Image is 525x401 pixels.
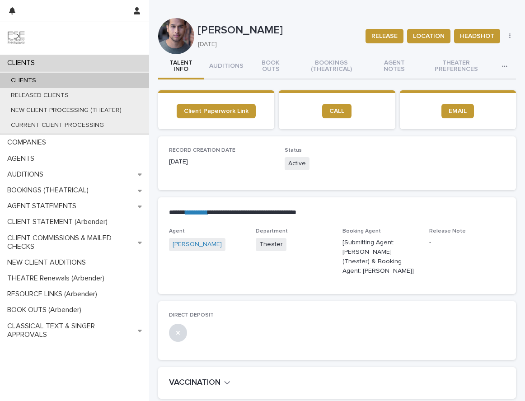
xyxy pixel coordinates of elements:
p: AGENT STATEMENTS [4,202,84,210]
span: Active [285,157,309,170]
p: CLIENTS [4,77,43,84]
p: [DATE] [169,157,274,167]
button: RELEASE [366,29,403,43]
p: NEW CLIENT AUDITIONS [4,258,93,267]
p: CLASSICAL TEXT & SINGER APPROVALS [4,322,138,339]
a: EMAIL [441,104,474,118]
p: - [429,238,505,247]
p: THEATRE Renewals (Arbender) [4,274,112,283]
span: DIRECT DEPOSIT [169,312,214,318]
p: BOOK OUTS (Arbender) [4,306,89,314]
p: CLIENTS [4,59,42,67]
span: HEADSHOT [460,32,494,41]
p: CLIENT STATEMENT (Arbender) [4,218,115,226]
p: CURRENT CLIENT PROCESSING [4,121,111,129]
span: Agent [169,228,185,234]
button: BOOKINGS (THEATRICAL) [293,54,370,79]
img: 9JgRvJ3ETPGCJDhvPVA5 [7,29,25,47]
span: Department [256,228,288,234]
span: CALL [329,108,344,114]
p: [Submitting Agent: [PERSON_NAME] (Theater) & Booking Agent: [PERSON_NAME]] [342,238,418,275]
a: CALL [322,104,352,118]
button: THEATER PREFERENCES [419,54,493,79]
p: AUDITIONS [4,170,51,179]
span: RECORD CREATION DATE [169,148,235,153]
button: LOCATION [407,29,450,43]
p: CLIENT COMMISSIONS & MAILED CHECKS [4,234,138,251]
h2: VACCINATION [169,378,220,388]
p: COMPANIES [4,138,53,147]
button: VACCINATION [169,378,230,388]
p: RESOURCE LINKS (Arbender) [4,290,104,298]
span: LOCATION [413,32,445,41]
p: AGENTS [4,154,42,163]
a: Client Paperwork Link [177,104,256,118]
button: BOOK OUTS [249,54,293,79]
span: RELEASE [371,32,398,41]
p: RELEASED CLIENTS [4,92,76,99]
button: HEADSHOT [454,29,500,43]
span: Release Note [429,228,466,234]
button: AUDITIONS [204,54,249,79]
span: Client Paperwork Link [184,108,248,114]
button: TALENT INFO [158,54,204,79]
span: Status [285,148,302,153]
span: EMAIL [449,108,467,114]
p: [DATE] [198,41,355,48]
p: [PERSON_NAME] [198,24,358,37]
span: Theater [256,238,286,251]
span: Booking Agent [342,228,381,234]
a: [PERSON_NAME] [173,240,222,249]
button: AGENT NOTES [370,54,419,79]
p: NEW CLIENT PROCESSING (THEATER) [4,107,129,114]
p: BOOKINGS (THEATRICAL) [4,186,96,195]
